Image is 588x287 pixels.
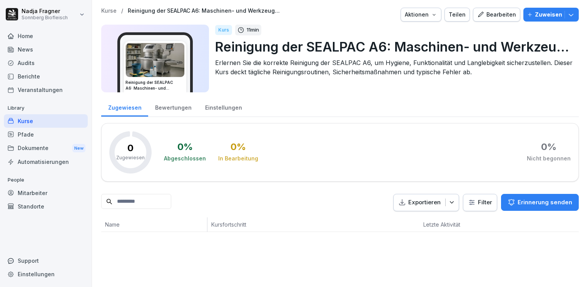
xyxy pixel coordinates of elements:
[215,37,573,57] p: Reinigung der SEALPAC A6: Maschinen- und Werkzeugpflege
[198,97,249,117] a: Einstellungen
[518,198,572,207] p: Erinnerung senden
[4,29,88,43] a: Home
[128,8,282,14] a: Reinigung der SEALPAC A6: Maschinen- und Werkzeugpflege
[468,199,492,206] div: Filter
[101,8,117,14] a: Kurse
[4,267,88,281] a: Einstellungen
[121,8,123,14] p: /
[393,194,459,211] button: Exportieren
[4,43,88,56] a: News
[101,97,148,117] a: Zugewiesen
[4,155,88,169] a: Automatisierungen
[408,198,441,207] p: Exportieren
[401,8,441,22] button: Aktionen
[215,58,573,77] p: Erlernen Sie die korrekte Reinigung der SEALPAC A6, um Hygiene, Funktionalität und Langlebigkeit ...
[405,10,437,19] div: Aktionen
[22,15,68,20] p: Sonnberg Biofleisch
[218,155,258,162] div: In Bearbeitung
[535,10,562,19] p: Zuweisen
[449,10,466,19] div: Teilen
[423,220,482,229] p: Letzte Aktivität
[527,155,571,162] div: Nicht begonnen
[444,8,470,22] button: Teilen
[177,142,193,152] div: 0 %
[4,200,88,213] a: Standorte
[231,142,246,152] div: 0 %
[126,43,184,77] img: i8xe91fxnmpjrfvzjn9rp9ny.png
[463,194,497,211] button: Filter
[164,155,206,162] div: Abgeschlossen
[125,80,185,91] h3: Reinigung der SEALPAC A6: Maschinen- und Werkzeugpflege
[4,141,88,155] a: DokumenteNew
[4,70,88,83] a: Berichte
[215,25,232,35] div: Kurs
[501,194,579,211] button: Erinnerung senden
[4,114,88,128] a: Kurse
[4,174,88,186] p: People
[247,26,259,34] p: 11 min
[211,220,336,229] p: Kursfortschritt
[4,186,88,200] a: Mitarbeiter
[105,220,203,229] p: Name
[4,254,88,267] div: Support
[116,154,145,161] p: Zugewiesen
[4,56,88,70] a: Audits
[22,8,68,15] p: Nadja Fragner
[541,142,556,152] div: 0 %
[523,8,579,22] button: Zuweisen
[477,10,516,19] div: Bearbeiten
[4,83,88,97] a: Veranstaltungen
[72,144,85,153] div: New
[4,128,88,141] a: Pfade
[4,102,88,114] p: Library
[473,8,520,22] button: Bearbeiten
[127,143,134,153] p: 0
[148,97,198,117] a: Bewertungen
[4,141,88,155] div: Dokumente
